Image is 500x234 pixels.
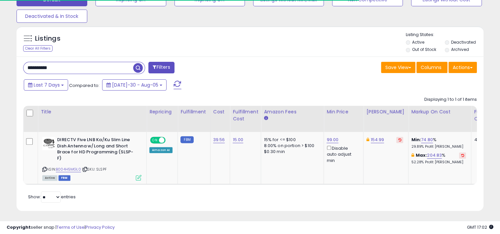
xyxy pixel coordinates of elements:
div: % [411,137,466,149]
div: Repricing [149,108,175,115]
div: Cost [213,108,227,115]
span: 2025-08-13 17:02 GMT [467,224,493,230]
label: Deactivated [451,39,476,45]
a: Privacy Policy [86,224,115,230]
div: Displaying 1 to 1 of 1 items [424,97,477,103]
button: Filters [148,62,174,73]
a: B004H5MGL0 [56,167,81,172]
span: FBM [58,175,70,181]
button: Deactivated & In Stock [17,10,87,23]
div: Markup on Cost [411,108,468,115]
label: Archived [451,47,469,52]
div: % [411,152,466,165]
div: ASIN: [42,137,141,180]
label: Out of Stock [412,47,436,52]
span: Show: entries [28,194,76,200]
a: 39.56 [213,136,225,143]
b: Min: [411,136,421,143]
button: Actions [448,62,477,73]
p: 52.28% Profit [PERSON_NAME] [411,160,466,165]
div: Fulfillment [180,108,207,115]
span: All listings currently available for purchase on Amazon [42,175,58,181]
a: 99.00 [327,136,338,143]
img: 31NEjS8hRaL._SL40_.jpg [42,137,56,150]
small: FBM [180,136,193,143]
div: 15% for <= $100 [264,137,319,143]
div: [PERSON_NAME] [366,108,405,115]
div: 47 [474,137,494,143]
div: Amazon AI [149,147,173,153]
div: Fulfillable Quantity [474,108,497,122]
p: Listing States: [406,32,483,38]
a: 154.99 [371,136,384,143]
div: Fulfillment Cost [233,108,258,122]
div: seller snap | | [7,224,115,231]
span: | SKU: SLSPF [82,167,107,172]
span: ON [151,137,159,143]
button: Last 7 Days [24,79,68,91]
div: Amazon Fees [264,108,321,115]
button: Save View [381,62,415,73]
a: Terms of Use [57,224,85,230]
label: Active [412,39,424,45]
button: Columns [416,62,447,73]
b: DIRECTV Five LNB Ka/Ku Slim Line Dish Antenna w/Long and Short Brace for HD Programming (SLSP-F) [57,137,137,163]
div: Clear All Filters [23,45,53,52]
span: Compared to: [69,82,99,89]
small: Amazon Fees. [264,115,268,121]
strong: Copyright [7,224,31,230]
a: 74.80 [421,136,433,143]
div: Title [41,108,144,115]
div: Disable auto adjust min [327,144,358,164]
th: The percentage added to the cost of goods (COGS) that forms the calculator for Min & Max prices. [408,106,471,132]
a: 15.00 [233,136,243,143]
span: OFF [165,137,175,143]
b: Max: [416,152,427,158]
a: 204.83 [427,152,442,159]
span: Last 7 Days [34,82,60,88]
h5: Listings [35,34,60,43]
span: [DATE]-30 - Aug-05 [112,82,158,88]
button: [DATE]-30 - Aug-05 [102,79,167,91]
div: $0.30 min [264,149,319,155]
div: 8.00% on portion > $100 [264,143,319,149]
div: Min Price [327,108,361,115]
span: Columns [421,64,442,71]
p: 29.89% Profit [PERSON_NAME] [411,144,466,149]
